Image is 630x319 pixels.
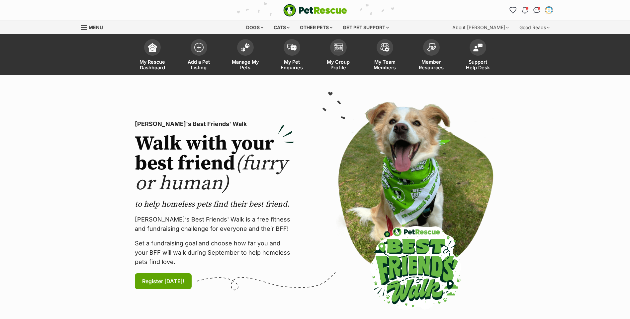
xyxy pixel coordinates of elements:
[135,273,192,289] a: Register [DATE]!
[135,215,294,233] p: [PERSON_NAME]’s Best Friends' Walk is a free fitness and fundraising challenge for everyone and t...
[135,151,287,196] span: (furry or human)
[129,36,176,75] a: My Rescue Dashboard
[194,43,204,52] img: add-pet-listing-icon-0afa8454b4691262ce3f59096e99ab1cd57d4a30225e0717b998d2c9b9846f56.svg
[135,199,294,210] p: to help homeless pets find their best friend.
[135,239,294,267] p: Set a fundraising goal and choose how far you and your BFF will walk during September to help hom...
[338,21,394,34] div: Get pet support
[408,36,455,75] a: Member Resources
[508,5,518,16] a: Favourites
[135,119,294,129] p: [PERSON_NAME]'s Best Friends' Walk
[448,21,513,34] div: About [PERSON_NAME]
[455,36,501,75] a: Support Help Desk
[184,59,214,70] span: Add a Pet Listing
[230,59,260,70] span: Manage My Pets
[241,21,268,34] div: Dogs
[295,21,337,34] div: Other pets
[380,43,390,52] img: team-members-icon-5396bd8760b3fe7c0b43da4ab00e1e3bb1a5d9ba89233759b79545d2d3fc5d0d.svg
[473,43,483,51] img: help-desk-icon-fdf02630f3aa405de69fd3d07c3f3aa587a6932b1a1747fa1d2bba05be0121f9.svg
[362,36,408,75] a: My Team Members
[323,59,353,70] span: My Group Profile
[522,7,527,14] img: notifications-46538b983faf8c2785f20acdc204bb7945ddae34d4c08c2a6579f10ce5e182be.svg
[269,21,294,34] div: Cats
[416,59,446,70] span: Member Resources
[544,5,554,16] button: My account
[269,36,315,75] a: My Pet Enquiries
[148,43,157,52] img: dashboard-icon-eb2f2d2d3e046f16d808141f083e7271f6b2e854fb5c12c21221c1fb7104beca.svg
[81,21,108,33] a: Menu
[283,4,347,17] a: PetRescue
[287,44,297,51] img: pet-enquiries-icon-7e3ad2cf08bfb03b45e93fb7055b45f3efa6380592205ae92323e6603595dc1f.svg
[533,7,540,14] img: chat-41dd97257d64d25036548639549fe6c8038ab92f7586957e7f3b1b290dea8141.svg
[142,277,184,285] span: Register [DATE]!
[241,43,250,52] img: manage-my-pets-icon-02211641906a0b7f246fdf0571729dbe1e7629f14944591b6c1af311fb30b64b.svg
[508,5,554,16] ul: Account quick links
[277,59,307,70] span: My Pet Enquiries
[334,43,343,51] img: group-profile-icon-3fa3cf56718a62981997c0bc7e787c4b2cf8bcc04b72c1350f741eb67cf2f40e.svg
[283,4,347,17] img: logo-e224e6f780fb5917bec1dbf3a21bbac754714ae5b6737aabdf751b685950b380.svg
[515,21,554,34] div: Good Reads
[520,5,530,16] button: Notifications
[370,59,400,70] span: My Team Members
[546,7,552,14] img: Tara Mercer profile pic
[135,134,294,194] h2: Walk with your best friend
[89,25,103,30] span: Menu
[427,43,436,52] img: member-resources-icon-8e73f808a243e03378d46382f2149f9095a855e16c252ad45f914b54edf8863c.svg
[532,5,542,16] a: Conversations
[222,36,269,75] a: Manage My Pets
[315,36,362,75] a: My Group Profile
[463,59,493,70] span: Support Help Desk
[176,36,222,75] a: Add a Pet Listing
[137,59,167,70] span: My Rescue Dashboard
